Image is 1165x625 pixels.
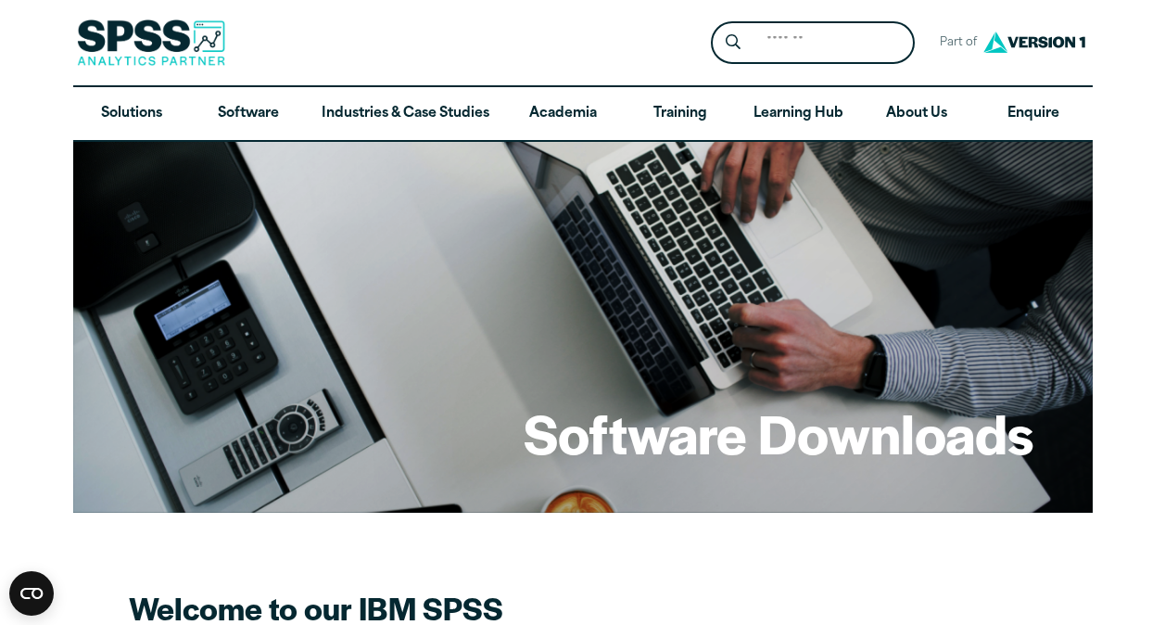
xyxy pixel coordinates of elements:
[73,87,190,141] a: Solutions
[77,19,225,66] img: SPSS Analytics Partner
[979,25,1090,59] img: Version1 Logo
[711,21,915,65] form: Site Header Search Form
[190,87,307,141] a: Software
[975,87,1092,141] a: Enquire
[930,30,979,57] span: Part of
[73,87,1093,141] nav: Desktop version of site main menu
[726,34,741,50] svg: Search magnifying glass icon
[715,26,750,60] button: Search magnifying glass icon
[621,87,738,141] a: Training
[307,87,504,141] a: Industries & Case Studies
[504,87,621,141] a: Academia
[858,87,975,141] a: About Us
[9,571,54,616] button: Open CMP widget
[524,397,1033,469] h1: Software Downloads
[739,87,858,141] a: Learning Hub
